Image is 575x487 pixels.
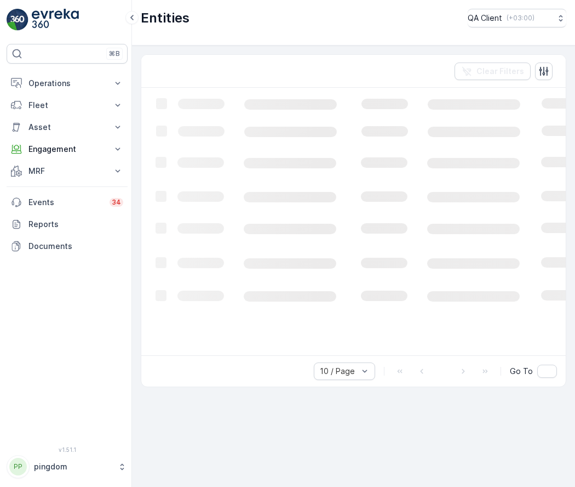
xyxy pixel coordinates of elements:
p: Documents [28,241,123,252]
button: Operations [7,72,128,94]
button: MRF [7,160,128,182]
div: PP [9,458,27,475]
p: MRF [28,166,106,177]
p: 34 [112,198,121,207]
span: Go To [510,366,533,377]
p: Fleet [28,100,106,111]
p: ( +03:00 ) [507,14,534,22]
p: Reports [28,219,123,230]
a: Documents [7,235,128,257]
p: ⌘B [109,49,120,58]
p: QA Client [468,13,502,24]
a: Reports [7,213,128,235]
p: pingdom [34,461,112,472]
button: PPpingdom [7,455,128,478]
button: QA Client(+03:00) [468,9,566,27]
p: Entities [141,9,189,27]
p: Events [28,197,103,208]
img: logo_light-DOdMpM7g.png [32,9,79,31]
button: Engagement [7,138,128,160]
button: Fleet [7,94,128,116]
a: Events34 [7,191,128,213]
img: logo [7,9,28,31]
button: Asset [7,116,128,138]
p: Asset [28,122,106,133]
p: Operations [28,78,106,89]
span: v 1.51.1 [7,446,128,453]
button: Clear Filters [455,63,531,80]
p: Engagement [28,144,106,155]
p: Clear Filters [476,66,524,77]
